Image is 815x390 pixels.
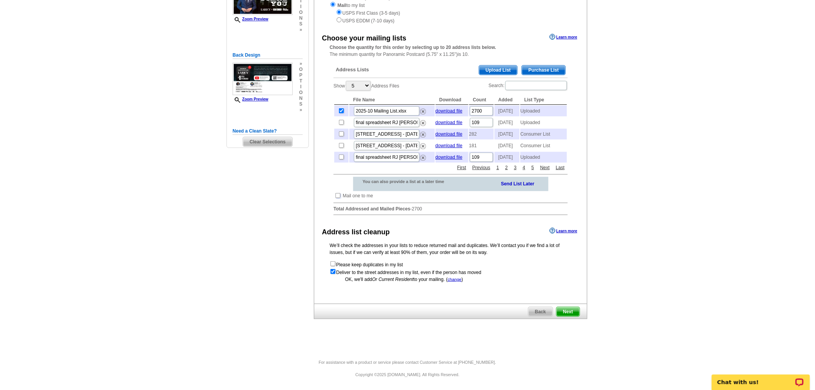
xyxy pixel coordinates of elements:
[436,143,463,148] a: download file
[550,228,577,234] a: Learn more
[528,307,553,317] a: Back
[330,9,572,24] div: USPS First Class (3-5 days) USPS EDDM (7-10 days)
[479,66,517,75] span: Upload List
[469,95,494,105] th: Count
[412,206,422,212] span: 2700
[233,52,303,59] h5: Back Design
[503,164,510,171] a: 2
[330,242,572,256] p: We’ll check the addresses in your lists to reduce returned mail and duplicates. We’ll contact you...
[489,80,568,91] label: Search:
[353,177,465,186] div: You can also provide a list at a later time
[322,227,390,237] div: Address list cleanup
[521,164,527,171] a: 4
[314,44,587,58] div: The minimum quantity for Panoramic Postcard (5.75" x 11.25")is 10.
[299,101,303,107] span: s
[512,164,519,171] a: 3
[420,153,426,159] a: Remove this list
[299,107,303,113] span: »
[349,95,435,105] th: File Name
[299,84,303,90] span: i
[420,109,426,114] img: delete.png
[420,155,426,161] img: delete.png
[299,96,303,101] span: n
[322,33,406,44] div: Choose your mailing lists
[469,129,494,140] td: 282
[520,152,567,163] td: Uploaded
[372,277,413,282] span: Or Current Resident
[495,129,520,140] td: [DATE]
[448,277,461,282] a: change
[299,61,303,67] span: »
[334,80,399,91] label: Show Address Files
[495,106,520,116] td: [DATE]
[330,45,496,50] strong: Choose the quantity for this order by selecting up to 20 address lists below.
[342,192,374,200] td: Mail one to me
[299,90,303,96] span: o
[530,164,536,171] a: 5
[330,276,572,283] div: OK, we'll add to your mailing. ( )
[420,107,426,113] a: Remove this list
[299,27,303,33] span: »
[299,21,303,27] span: s
[330,261,572,276] form: Please keep duplicates in my list Deliver to the street addresses in my list, even if the person ...
[330,59,572,221] div: -
[436,95,468,105] th: Download
[550,34,577,40] a: Learn more
[233,128,303,135] h5: Need a Clean Slate?
[420,120,426,126] img: delete.png
[233,17,268,21] a: Zoom Preview
[505,81,567,90] input: Search:
[420,142,426,147] a: Remove this list
[436,131,463,137] a: download file
[299,72,303,78] span: p
[420,130,426,136] a: Remove this list
[528,307,553,316] span: Back
[436,155,463,160] a: download file
[471,164,493,171] a: Previous
[336,66,369,73] span: Address Lists
[299,15,303,21] span: n
[554,164,567,171] a: Last
[455,164,468,171] a: First
[420,143,426,149] img: delete.png
[337,3,346,8] strong: Mail
[299,4,303,10] span: i
[538,164,552,171] a: Next
[420,132,426,138] img: delete.png
[436,108,463,114] a: download file
[557,307,580,316] span: Next
[233,63,293,95] img: small-thumb.jpg
[495,117,520,128] td: [DATE]
[707,366,815,390] iframe: LiveChat chat widget
[495,164,501,171] a: 1
[520,95,567,105] th: List Type
[520,140,567,151] td: Consumer List
[243,137,292,146] span: Clear Selections
[501,180,535,187] a: Send List Later
[520,117,567,128] td: Uploaded
[299,78,303,84] span: t
[469,140,494,151] td: 181
[522,66,565,75] span: Purchase List
[495,152,520,163] td: [DATE]
[346,81,371,91] select: ShowAddress Files
[299,10,303,15] span: o
[436,120,463,125] a: download file
[520,129,567,140] td: Consumer List
[520,106,567,116] td: Uploaded
[420,119,426,124] a: Remove this list
[299,67,303,72] span: o
[233,97,268,101] a: Zoom Preview
[495,140,520,151] td: [DATE]
[334,206,410,212] strong: Total Addressed and Mailed Pieces
[495,95,520,105] th: Added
